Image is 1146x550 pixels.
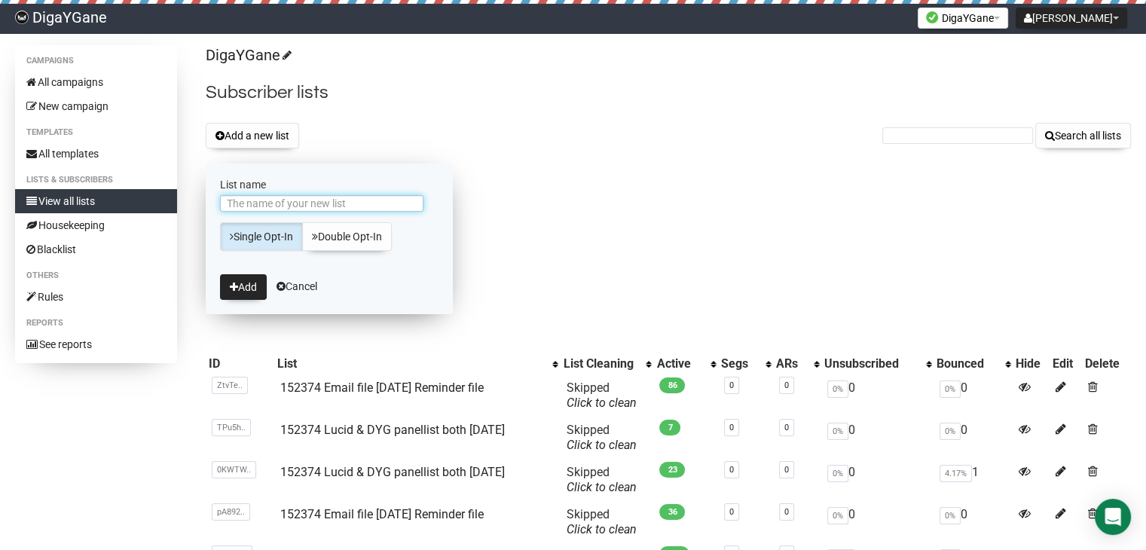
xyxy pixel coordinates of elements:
th: ID: No sort applied, sorting is disabled [206,353,274,374]
span: TPu5h.. [212,419,251,436]
div: Bounced [937,356,998,371]
th: ARs: No sort applied, activate to apply an ascending sort [773,353,821,374]
span: ZtvTe.. [212,377,248,394]
span: 0KWTW.. [212,461,256,478]
a: New campaign [15,94,177,118]
span: Skipped [566,507,636,536]
th: Active: No sort applied, activate to apply an ascending sort [653,353,718,374]
td: 1 [934,459,1013,501]
a: 152374 Email file [DATE] Reminder file [280,507,484,521]
span: 23 [659,462,685,478]
a: Double Opt-In [302,222,392,251]
span: 0% [940,507,961,524]
button: DigaYGane [918,8,1008,29]
span: 0% [827,380,848,398]
a: 152374 Lucid & DYG panellist both [DATE] [280,465,505,479]
a: Click to clean [566,480,636,494]
a: 0 [729,465,734,475]
li: Templates [15,124,177,142]
th: List: No sort applied, activate to apply an ascending sort [274,353,561,374]
td: 0 [821,459,934,501]
button: Add a new list [206,123,299,148]
input: The name of your new list [220,195,423,212]
li: Lists & subscribers [15,171,177,189]
a: 0 [729,507,734,517]
button: [PERSON_NAME] [1016,8,1127,29]
th: Edit: No sort applied, sorting is disabled [1050,353,1081,374]
li: Reports [15,314,177,332]
h2: Subscriber lists [206,79,1131,106]
div: Hide [1016,356,1047,371]
a: 0 [729,380,734,390]
a: View all lists [15,189,177,213]
a: 0 [784,423,789,432]
span: 0% [827,423,848,440]
a: Rules [15,285,177,309]
span: Skipped [566,465,636,494]
span: 86 [659,377,685,393]
span: 0% [827,465,848,482]
td: 0 [934,501,1013,543]
li: Others [15,267,177,285]
a: Click to clean [566,438,636,452]
li: Campaigns [15,52,177,70]
a: Housekeeping [15,213,177,237]
a: 0 [784,465,789,475]
td: 0 [821,501,934,543]
div: Open Intercom Messenger [1095,499,1131,535]
div: Unsubscribed [824,356,918,371]
span: Skipped [566,380,636,410]
div: Segs [721,356,758,371]
th: Hide: No sort applied, sorting is disabled [1013,353,1050,374]
div: List [277,356,545,371]
span: pA892.. [212,503,250,521]
td: 0 [934,374,1013,417]
span: 4.17% [940,465,972,482]
a: 0 [784,507,789,517]
th: Delete: No sort applied, sorting is disabled [1082,353,1131,374]
a: 152374 Lucid & DYG panellist both [DATE] [280,423,505,437]
a: Click to clean [566,522,636,536]
td: 0 [821,417,934,459]
div: ID [209,356,271,371]
span: 36 [659,504,685,520]
span: 7 [659,420,680,435]
a: All templates [15,142,177,166]
a: See reports [15,332,177,356]
th: List Cleaning: No sort applied, activate to apply an ascending sort [560,353,653,374]
div: ARs [776,356,806,371]
img: f83b26b47af82e482c948364ee7c1d9c [15,11,29,24]
div: Active [656,356,703,371]
a: DigaYGane [206,46,289,64]
span: 0% [827,507,848,524]
a: Click to clean [566,396,636,410]
a: Cancel [277,280,317,292]
div: Delete [1085,356,1128,371]
th: Unsubscribed: No sort applied, activate to apply an ascending sort [821,353,934,374]
img: favicons [926,11,938,23]
a: All campaigns [15,70,177,94]
td: 0 [821,374,934,417]
span: Skipped [566,423,636,452]
span: 0% [940,380,961,398]
a: 0 [729,423,734,432]
th: Segs: No sort applied, activate to apply an ascending sort [718,353,773,374]
label: List name [220,178,439,191]
button: Search all lists [1035,123,1131,148]
a: Blacklist [15,237,177,261]
td: 0 [934,417,1013,459]
a: 0 [784,380,789,390]
button: Add [220,274,267,300]
a: 152374 Email file [DATE] Reminder file [280,380,484,395]
a: Single Opt-In [220,222,303,251]
span: 0% [940,423,961,440]
th: Bounced: No sort applied, activate to apply an ascending sort [934,353,1013,374]
div: Edit [1053,356,1078,371]
div: List Cleaning [563,356,638,371]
